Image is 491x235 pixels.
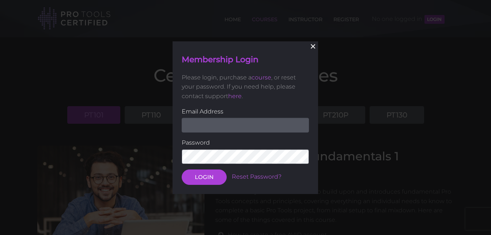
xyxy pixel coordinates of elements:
[182,169,227,184] button: LOGIN
[182,54,309,66] h4: Membership Login
[305,38,321,55] button: ×
[228,93,242,100] a: here
[252,74,271,81] a: course
[232,173,282,180] a: Reset Password?
[182,138,309,148] label: Password
[182,107,309,116] label: Email Address
[182,72,309,101] p: Please login, purchase a , or reset your password. If you need help, please contact support .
